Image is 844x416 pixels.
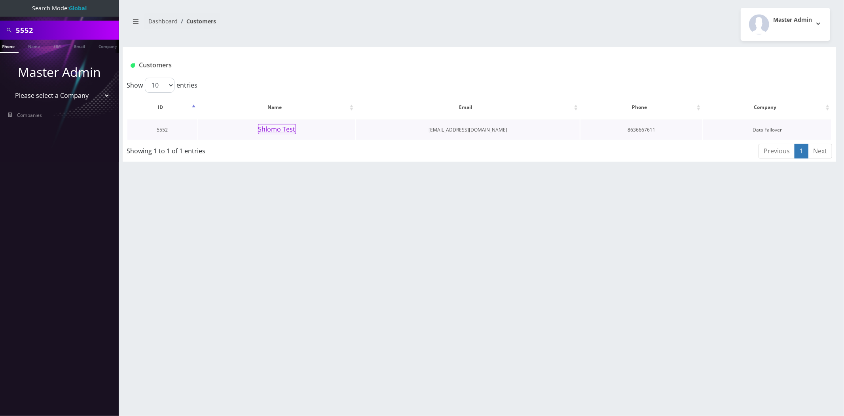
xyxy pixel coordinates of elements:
th: Phone: activate to sort column ascending [580,96,702,119]
h1: Customers [131,61,710,69]
a: Previous [759,144,795,158]
td: 5552 [127,120,197,140]
input: Search All Companies [16,23,117,38]
button: Shlomo Test [258,124,296,134]
a: Next [808,144,832,158]
h2: Master Admin [773,17,812,23]
button: Master Admin [741,8,830,41]
th: Company: activate to sort column ascending [703,96,831,119]
a: 1 [795,144,808,158]
td: [EMAIL_ADDRESS][DOMAIN_NAME] [356,120,580,140]
td: Data Failover [703,120,831,140]
span: Search Mode: [32,4,87,12]
nav: breadcrumb [129,13,474,36]
select: Showentries [145,78,174,93]
th: Email: activate to sort column ascending [356,96,580,119]
a: Name [24,40,44,52]
a: Email [70,40,89,52]
label: Show entries [127,78,197,93]
th: ID: activate to sort column descending [127,96,197,119]
a: Company [95,40,121,52]
a: Dashboard [148,17,178,25]
div: Showing 1 to 1 of 1 entries [127,143,415,156]
th: Name: activate to sort column ascending [198,96,355,119]
strong: Global [69,4,87,12]
span: Companies [17,112,42,118]
a: SIM [49,40,64,52]
td: 8636667611 [580,120,702,140]
li: Customers [178,17,216,25]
